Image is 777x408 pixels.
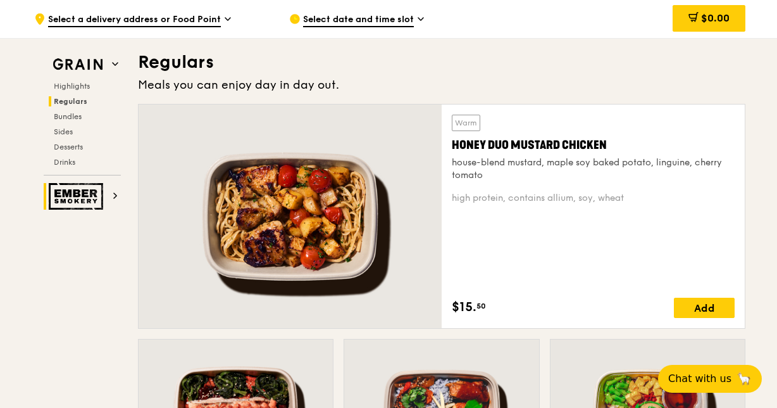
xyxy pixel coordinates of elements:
[476,301,486,311] span: 50
[668,371,731,386] span: Chat with us
[54,158,75,167] span: Drinks
[452,156,735,182] div: house-blend mustard, maple soy baked potato, linguine, cherry tomato
[658,365,762,393] button: Chat with us🦙
[54,143,83,151] span: Desserts
[452,136,735,154] div: Honey Duo Mustard Chicken
[737,371,752,386] span: 🦙
[54,112,82,121] span: Bundles
[303,13,414,27] span: Select date and time slot
[452,115,480,131] div: Warm
[138,76,745,94] div: Meals you can enjoy day in day out.
[48,13,221,27] span: Select a delivery address or Food Point
[674,298,735,318] div: Add
[54,127,73,136] span: Sides
[49,183,107,210] img: Ember Smokery web logo
[49,53,107,76] img: Grain web logo
[54,97,87,106] span: Regulars
[701,12,730,24] span: $0.00
[138,51,745,73] h3: Regulars
[452,192,735,205] div: high protein, contains allium, soy, wheat
[452,298,476,317] span: $15.
[54,82,90,91] span: Highlights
